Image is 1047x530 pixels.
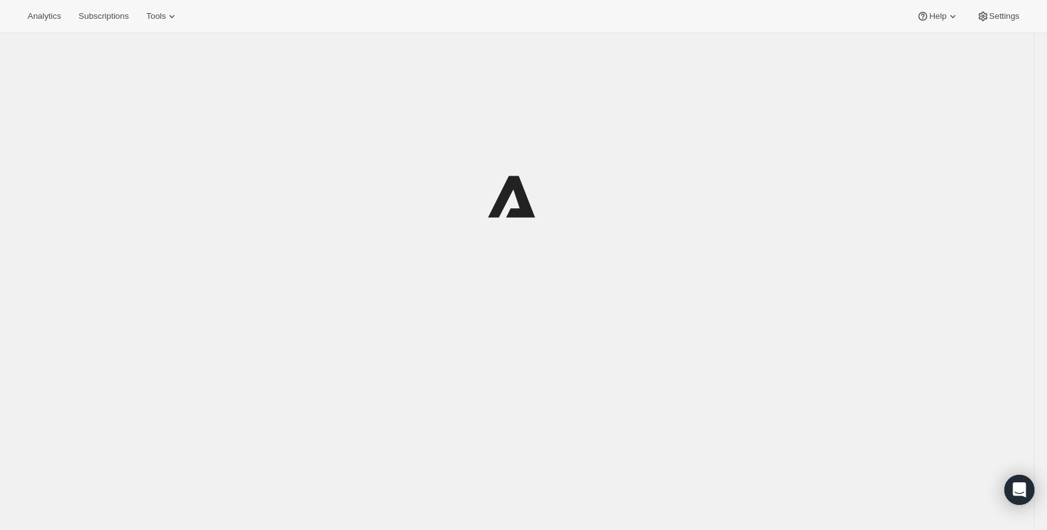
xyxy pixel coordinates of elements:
[1004,475,1034,505] div: Open Intercom Messenger
[146,11,166,21] span: Tools
[969,8,1027,25] button: Settings
[71,8,136,25] button: Subscriptions
[20,8,68,25] button: Analytics
[28,11,61,21] span: Analytics
[929,11,946,21] span: Help
[989,11,1019,21] span: Settings
[909,8,966,25] button: Help
[139,8,186,25] button: Tools
[78,11,129,21] span: Subscriptions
